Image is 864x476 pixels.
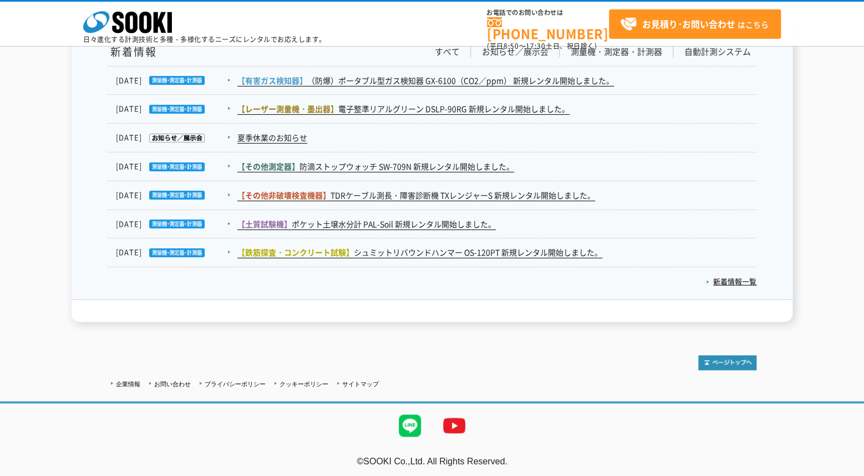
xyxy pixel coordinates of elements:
img: トップページへ [698,355,756,370]
img: YouTube [432,403,476,448]
a: サイトマップ [342,381,379,387]
dt: [DATE] [116,218,236,230]
span: 【有害ガス検知器】 [237,75,307,86]
img: 測量機・測定器・計測器 [142,105,205,114]
a: 【その他非破壊検査機器】TDRケーブル測長・障害診断機 TXレンジャーS 新規レンタル開始しました。 [237,190,595,201]
a: [PHONE_NUMBER] [487,17,609,40]
img: 測量機・測定器・計測器 [142,76,205,85]
dt: [DATE] [116,161,236,172]
a: すべて [435,46,460,58]
a: 【レーザー測量機・墨出器】電子整準リアルグリーン DSLP-90RG 新規レンタル開始しました。 [237,103,570,115]
span: 【土質試験機】 [237,218,292,229]
span: お電話でのお問い合わせは [487,9,609,16]
img: 測量機・測定器・計測器 [142,162,205,171]
dt: [DATE] [116,103,236,115]
span: 【レーザー測量機・墨出器】 [237,103,338,114]
img: 測量機・測定器・計測器 [142,248,205,257]
img: 測量機・測定器・計測器 [142,219,205,228]
span: はこちら [620,16,769,33]
p: 日々進化する計測技術と多種・多様化するニーズにレンタルでお応えします。 [83,36,326,43]
a: 【土質試験機】ポケット土壌水分計 PAL-Soil 新規レンタル開始しました。 [237,218,496,230]
dt: [DATE] [116,190,236,201]
a: お見積り･お問い合わせはこちら [609,9,781,39]
a: お知らせ／展示会 [482,46,548,58]
span: 17:30 [526,41,546,51]
a: 【鉄筋探査・コンクリート試験】シュミットリバウンドハンマー OS-120PT 新規レンタル開始しました。 [237,247,602,258]
dt: [DATE] [116,132,236,144]
img: LINE [388,403,432,448]
a: クッキーポリシー [279,381,328,387]
a: プライバシーポリシー [205,381,266,387]
a: 【有害ガス検知器】（防爆）ポータブル型ガス検知器 GX-6100（CO2／ppm） 新規レンタル開始しました。 [237,75,614,86]
img: 測量機・測定器・計測器 [142,191,205,199]
a: 自動計測システム [684,46,751,58]
a: お問い合わせ [154,381,191,387]
span: (平日 ～ 土日、祝日除く) [487,41,597,51]
a: 夏季休業のお知らせ [237,132,307,144]
span: 【鉄筋探査・コンクリート試験】 [237,247,354,258]
a: 測量機・測定器・計測器 [571,46,662,58]
a: 企業情報 [116,381,140,387]
span: 8:50 [504,41,519,51]
dt: [DATE] [116,247,236,258]
a: 新着情報一覧 [706,276,756,286]
img: お知らせ／展示会 [142,134,205,142]
strong: お見積り･お問い合わせ [642,17,735,30]
span: 【その他測定器】 [237,161,299,172]
a: 【その他測定器】防滴ストップウォッチ SW-709N 新規レンタル開始しました。 [237,161,514,172]
dt: [DATE] [116,75,236,86]
h1: 新着情報 [108,46,157,58]
span: 【その他非破壊検査機器】 [237,190,331,201]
